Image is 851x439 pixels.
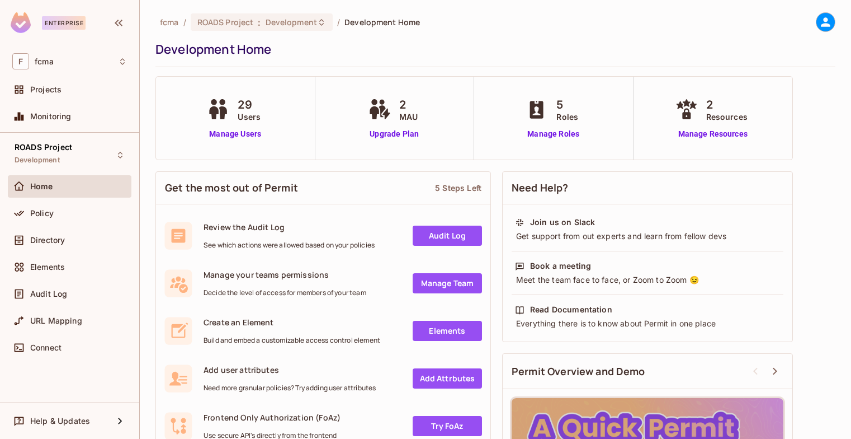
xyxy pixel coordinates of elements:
span: Need Help? [512,181,569,195]
div: Book a meeting [530,260,591,272]
li: / [337,17,340,27]
span: 2 [399,96,418,113]
a: Elements [413,321,482,341]
span: ROADS Project [197,17,254,27]
a: Add Attrbutes [413,368,482,389]
span: Help & Updates [30,417,90,426]
a: Try FoAz [413,416,482,436]
div: Get support from out experts and learn from fellow devs [515,231,780,242]
span: Directory [30,236,65,245]
a: Upgrade Plan [366,128,423,140]
span: 5 [556,96,578,113]
div: Enterprise [42,16,86,30]
span: Development [266,17,317,27]
span: Review the Audit Log [204,222,375,232]
span: Manage your teams permissions [204,269,366,280]
span: Frontend Only Authorization (FoAz) [204,412,341,423]
a: Audit Log [413,226,482,246]
span: Decide the level of access for members of your team [204,288,366,297]
span: Permit Overview and Demo [512,365,645,379]
span: ROADS Project [15,143,72,152]
span: Home [30,182,53,191]
span: : [257,18,261,27]
div: Read Documentation [530,304,612,315]
a: Manage Roles [523,128,584,140]
span: See which actions were allowed based on your policies [204,241,375,250]
span: Create an Element [204,317,380,328]
div: Meet the team face to face, or Zoom to Zoom 😉 [515,274,780,286]
span: Policy [30,209,54,218]
span: Projects [30,85,62,94]
span: Connect [30,343,62,352]
a: Manage Team [413,273,482,293]
span: Users [238,111,261,123]
span: Need more granular policies? Try adding user attributes [204,384,376,393]
span: 2 [706,96,748,113]
div: 5 Steps Left [435,183,481,193]
span: MAU [399,111,418,123]
span: the active workspace [160,17,179,27]
span: Elements [30,263,65,272]
a: Manage Users [204,128,266,140]
span: Build and embed a customizable access control element [204,336,380,345]
div: Development Home [155,41,830,58]
span: Workspace: fcma [35,57,54,66]
span: 29 [238,96,261,113]
span: Get the most out of Permit [165,181,298,195]
li: / [183,17,186,27]
span: Roles [556,111,578,123]
span: Monitoring [30,112,72,121]
span: Add user attributes [204,365,376,375]
div: Everything there is to know about Permit in one place [515,318,780,329]
span: URL Mapping [30,316,82,325]
span: Resources [706,111,748,123]
span: Development [15,156,60,165]
img: SReyMgAAAABJRU5ErkJggg== [11,12,31,33]
a: Manage Resources [673,128,753,140]
span: Development Home [344,17,420,27]
span: Audit Log [30,289,67,298]
span: F [12,53,29,69]
div: Join us on Slack [530,217,595,228]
